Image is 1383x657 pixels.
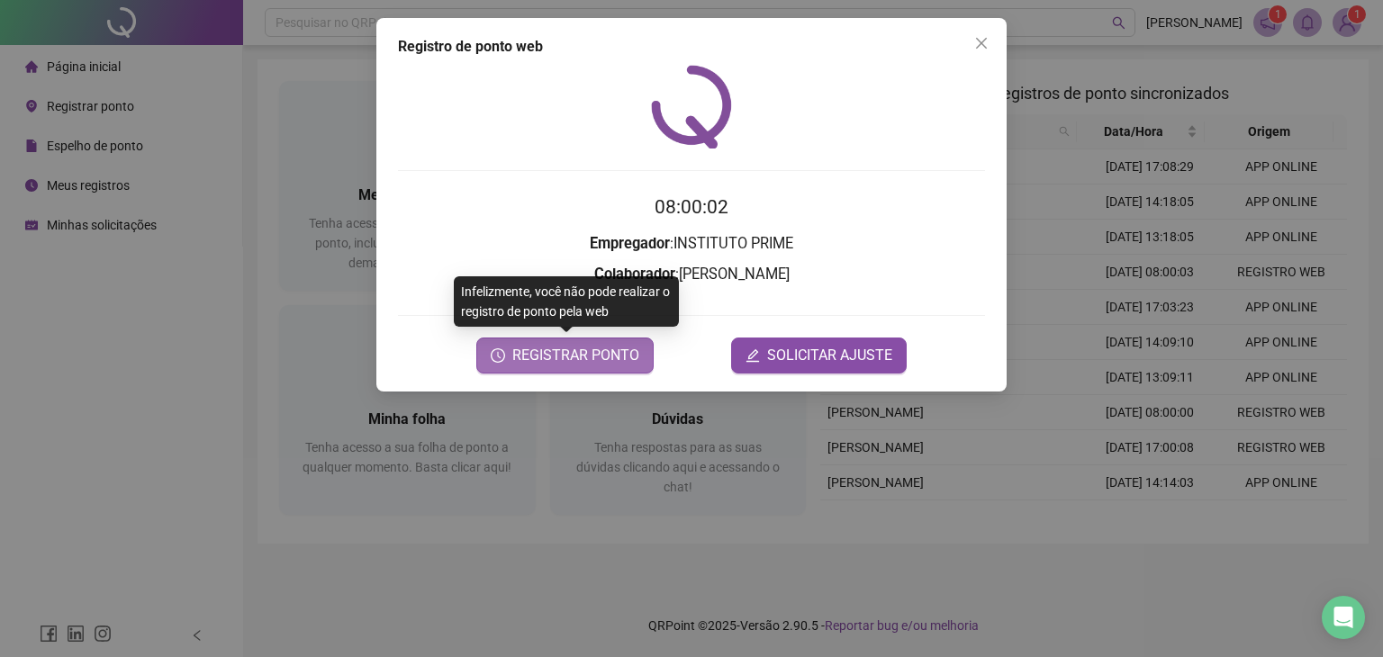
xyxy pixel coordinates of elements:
[767,345,892,366] span: SOLICITAR AJUSTE
[590,235,670,252] strong: Empregador
[651,65,732,148] img: QRPoint
[512,345,639,366] span: REGISTRAR PONTO
[746,348,760,363] span: edit
[967,29,996,58] button: Close
[398,263,985,286] h3: : [PERSON_NAME]
[1322,596,1365,639] div: Open Intercom Messenger
[398,36,985,58] div: Registro de ponto web
[398,232,985,256] h3: : INSTITUTO PRIME
[655,196,728,218] time: 08:00:02
[731,337,907,373] button: editSOLICITAR AJUSTE
[476,337,654,373] button: REGISTRAR PONTO
[454,276,679,327] div: Infelizmente, você não pode realizar o registro de ponto pela web
[491,348,505,363] span: clock-circle
[594,265,675,283] strong: Colaborador
[974,36,989,50] span: close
